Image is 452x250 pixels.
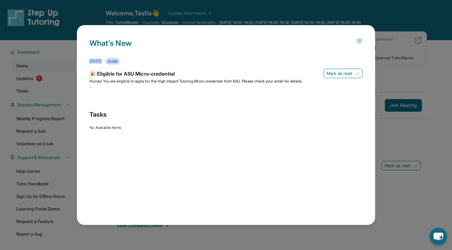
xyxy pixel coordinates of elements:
div: Unread [105,58,120,65]
button: chat-button [430,228,447,245]
h1: What's New [89,38,363,58]
img: Close Icon [357,38,362,43]
div: [DATE] [89,59,101,64]
img: Mark as read [355,71,360,76]
span: Hurray! You are eligible to apply for the High Impact Tutoring Micro-credential from ASU. Please ... [89,79,303,83]
span: Tasks [89,110,107,119]
button: Mark as read [324,69,363,78]
div: No Available Items [89,125,363,130]
div: 🎉 Eligible for ASU Micro-credential [89,70,363,79]
span: Mark as read [326,70,352,77]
